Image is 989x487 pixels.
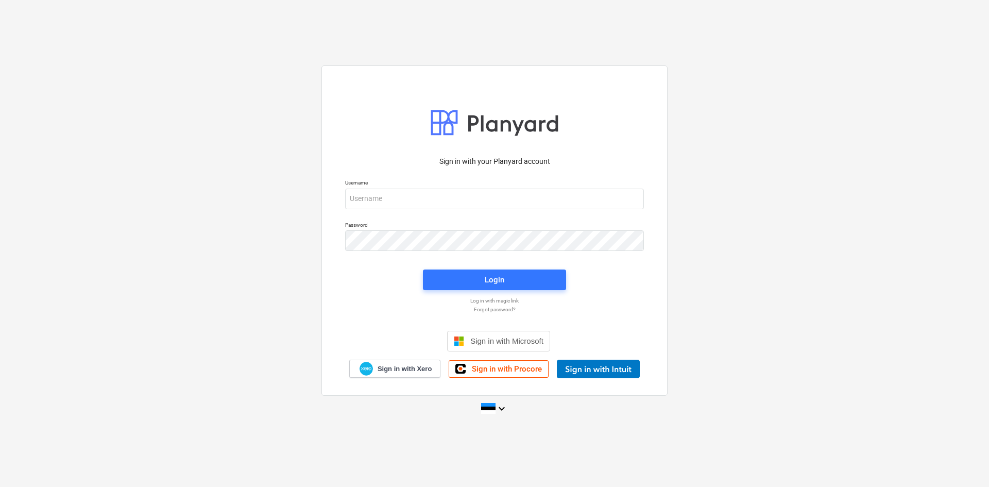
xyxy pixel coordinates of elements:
[423,270,566,290] button: Login
[496,402,508,415] i: keyboard_arrow_down
[472,364,542,374] span: Sign in with Procore
[360,362,373,376] img: Xero logo
[470,337,543,345] span: Sign in with Microsoft
[340,297,649,304] a: Log in with magic link
[454,336,464,346] img: Microsoft logo
[345,179,644,188] p: Username
[485,273,504,287] div: Login
[345,156,644,167] p: Sign in with your Planyard account
[345,189,644,209] input: Username
[340,306,649,313] a: Forgot password?
[345,222,644,230] p: Password
[378,364,432,374] span: Sign in with Xero
[449,360,549,378] a: Sign in with Procore
[349,360,441,378] a: Sign in with Xero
